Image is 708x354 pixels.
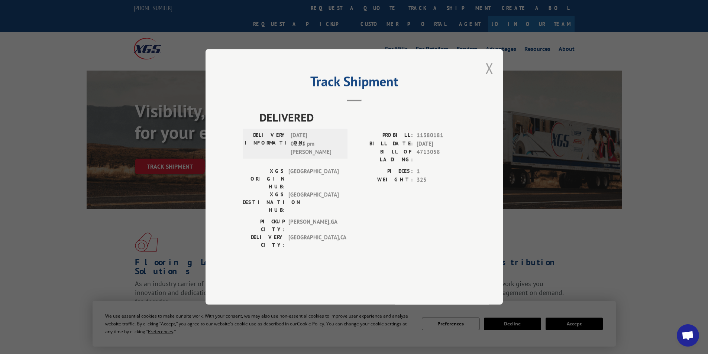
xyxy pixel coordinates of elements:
[243,234,285,249] label: DELIVERY CITY:
[354,168,413,176] label: PIECES:
[677,324,699,347] a: Open chat
[243,191,285,214] label: XGS DESTINATION HUB:
[354,176,413,184] label: WEIGHT:
[417,140,466,148] span: [DATE]
[288,234,339,249] span: [GEOGRAPHIC_DATA] , CA
[417,168,466,176] span: 1
[485,58,494,78] button: Close modal
[417,131,466,140] span: 11380181
[288,191,339,214] span: [GEOGRAPHIC_DATA]
[243,76,466,90] h2: Track Shipment
[354,140,413,148] label: BILL DATE:
[259,109,466,126] span: DELIVERED
[288,168,339,191] span: [GEOGRAPHIC_DATA]
[243,218,285,234] label: PICKUP CITY:
[417,176,466,184] span: 325
[417,148,466,164] span: 4713058
[354,131,413,140] label: PROBILL:
[354,148,413,164] label: BILL OF LADING:
[243,168,285,191] label: XGS ORIGIN HUB:
[245,131,287,157] label: DELIVERY INFORMATION:
[291,131,341,157] span: [DATE] 01:53 pm [PERSON_NAME]
[288,218,339,234] span: [PERSON_NAME] , GA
